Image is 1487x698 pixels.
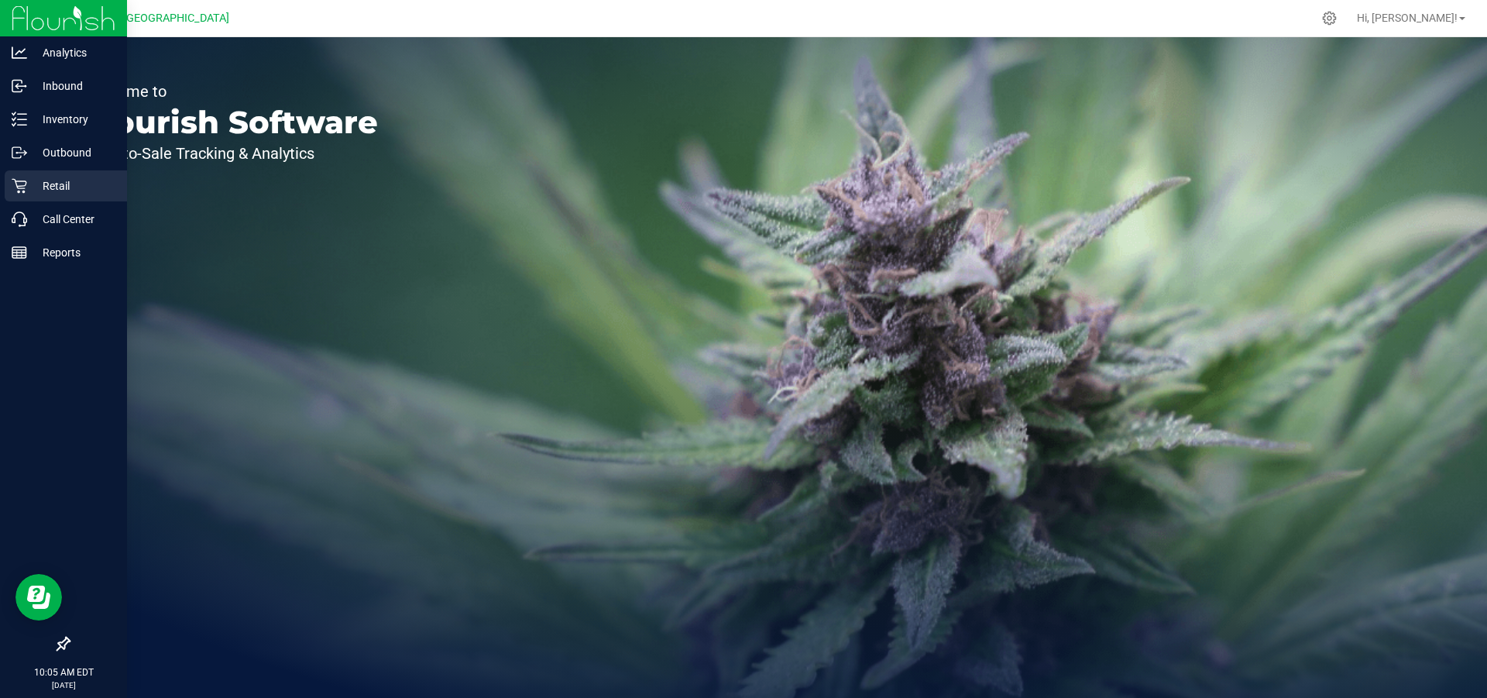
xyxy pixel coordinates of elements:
[84,84,378,99] p: Welcome to
[7,665,120,679] p: 10:05 AM EDT
[27,243,120,262] p: Reports
[12,211,27,227] inline-svg: Call Center
[15,574,62,621] iframe: Resource center
[27,143,120,162] p: Outbound
[12,245,27,260] inline-svg: Reports
[88,12,229,25] span: PSW.5-[GEOGRAPHIC_DATA]
[12,178,27,194] inline-svg: Retail
[1320,11,1339,26] div: Manage settings
[27,210,120,229] p: Call Center
[12,145,27,160] inline-svg: Outbound
[12,45,27,60] inline-svg: Analytics
[7,679,120,691] p: [DATE]
[27,177,120,195] p: Retail
[84,146,378,161] p: Seed-to-Sale Tracking & Analytics
[12,78,27,94] inline-svg: Inbound
[27,110,120,129] p: Inventory
[27,77,120,95] p: Inbound
[1357,12,1458,24] span: Hi, [PERSON_NAME]!
[27,43,120,62] p: Analytics
[12,112,27,127] inline-svg: Inventory
[84,107,378,138] p: Flourish Software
